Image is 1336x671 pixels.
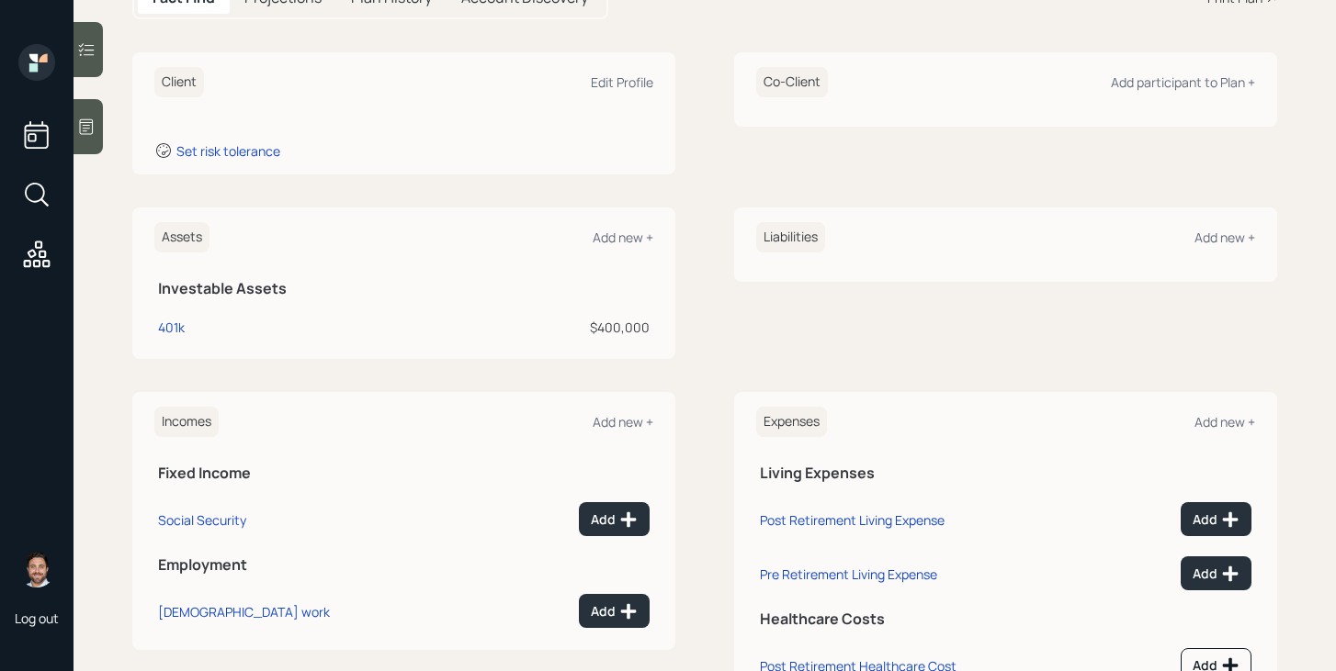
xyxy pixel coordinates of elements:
[760,464,1251,482] h5: Living Expenses
[158,603,330,621] div: [DEMOGRAPHIC_DATA] work
[756,222,825,252] h6: Liabilities
[18,551,55,587] img: michael-russo-headshot.png
[154,222,209,252] h6: Assets
[158,280,650,297] h5: Investable Assets
[154,67,204,97] h6: Client
[15,609,59,627] div: Log out
[593,229,653,246] div: Add new +
[591,510,638,529] div: Add
[756,67,828,97] h6: Co-Client
[579,594,650,628] button: Add
[1181,502,1251,536] button: Add
[1111,73,1255,91] div: Add participant to Plan +
[593,413,653,431] div: Add new +
[1194,413,1255,431] div: Add new +
[158,464,650,482] h5: Fixed Income
[1193,510,1240,529] div: Add
[1181,556,1251,590] button: Add
[579,502,650,536] button: Add
[158,318,185,337] div: 401k
[591,73,653,91] div: Edit Profile
[591,602,638,621] div: Add
[158,556,650,574] h5: Employment
[326,318,650,337] div: $400,000
[176,142,280,160] div: Set risk tolerance
[1193,565,1240,583] div: Add
[1194,229,1255,246] div: Add new +
[760,610,1251,628] h5: Healthcare Costs
[158,511,246,529] div: Social Security
[760,511,945,529] div: Post Retirement Living Expense
[756,407,827,437] h6: Expenses
[154,407,219,437] h6: Incomes
[760,565,937,583] div: Pre Retirement Living Expense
